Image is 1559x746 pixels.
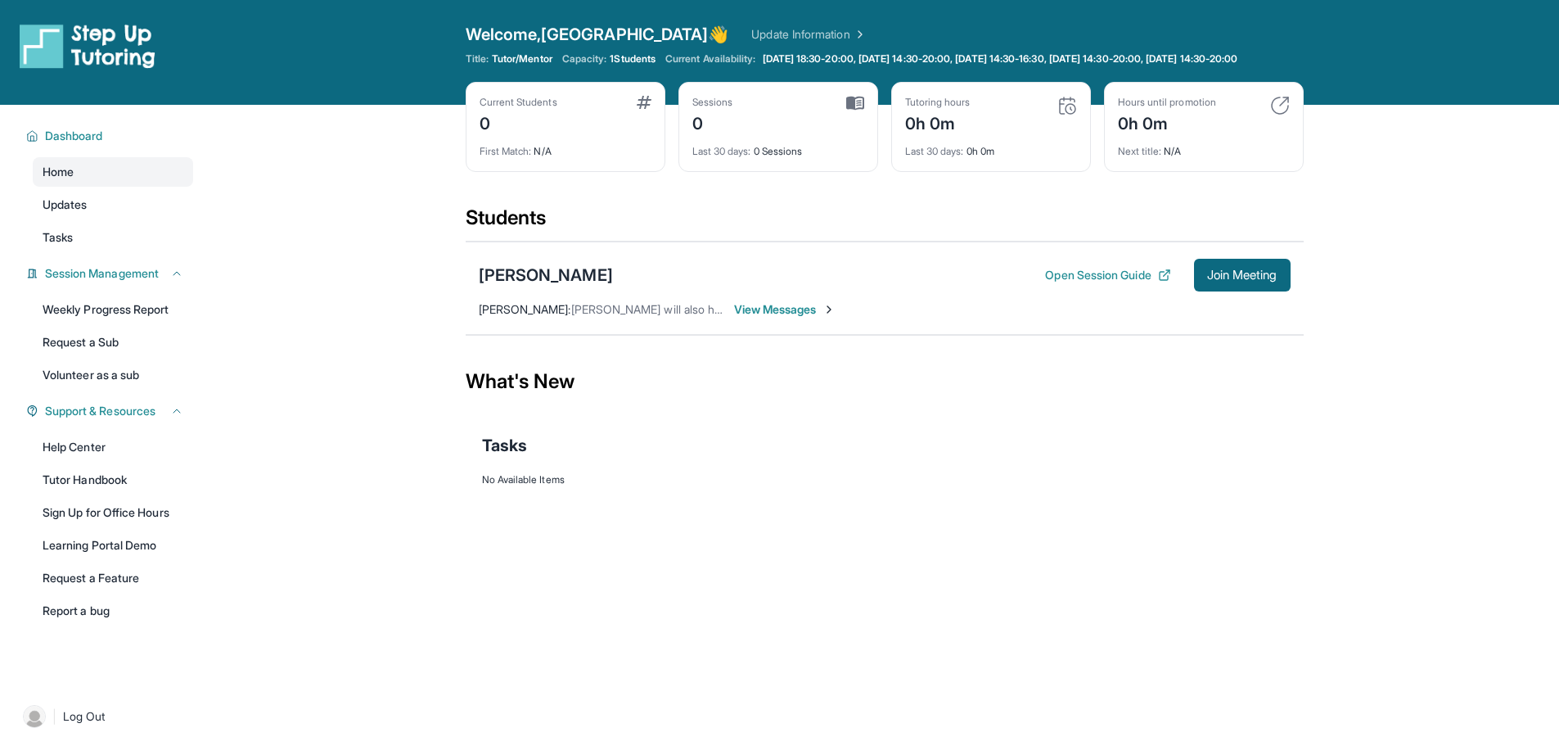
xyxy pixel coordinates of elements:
[23,705,46,728] img: user-img
[33,190,193,219] a: Updates
[905,109,971,135] div: 0h 0m
[637,96,651,109] img: card
[562,52,607,66] span: Capacity:
[33,432,193,462] a: Help Center
[734,301,836,318] span: View Messages
[692,109,733,135] div: 0
[33,596,193,626] a: Report a bug
[571,302,831,316] span: [PERSON_NAME] will also have the class with you.
[33,223,193,252] a: Tasks
[1118,135,1290,158] div: N/A
[822,303,836,316] img: Chevron-Right
[33,328,193,357] a: Request a Sub
[751,26,866,43] a: Update Information
[38,265,183,282] button: Session Management
[16,699,193,735] a: |Log Out
[466,52,489,66] span: Title:
[38,128,183,144] button: Dashboard
[665,52,755,66] span: Current Availability:
[45,128,103,144] span: Dashboard
[480,109,557,135] div: 0
[43,164,74,180] span: Home
[63,708,106,725] span: Log Out
[480,135,651,158] div: N/A
[482,434,527,457] span: Tasks
[33,465,193,495] a: Tutor Handbook
[1118,145,1162,157] span: Next title :
[905,145,964,157] span: Last 30 days :
[763,52,1238,66] span: [DATE] 18:30-20:00, [DATE] 14:30-20:00, [DATE] 14:30-16:30, [DATE] 14:30-20:00, [DATE] 14:30-20:00
[466,23,729,46] span: Welcome, [GEOGRAPHIC_DATA] 👋
[692,135,864,158] div: 0 Sessions
[479,302,571,316] span: [PERSON_NAME] :
[692,145,751,157] span: Last 30 days :
[33,360,193,390] a: Volunteer as a sub
[1045,267,1170,283] button: Open Session Guide
[33,563,193,593] a: Request a Feature
[43,229,73,246] span: Tasks
[1270,96,1290,115] img: card
[846,96,864,111] img: card
[905,96,971,109] div: Tutoring hours
[43,197,88,213] span: Updates
[692,96,733,109] div: Sessions
[905,135,1077,158] div: 0h 0m
[480,145,532,157] span: First Match :
[45,265,159,282] span: Session Management
[52,707,56,726] span: |
[466,205,1304,241] div: Students
[759,52,1241,66] a: [DATE] 18:30-20:00, [DATE] 14:30-20:00, [DATE] 14:30-16:30, [DATE] 14:30-20:00, [DATE] 14:30-20:00
[1118,96,1216,109] div: Hours until promotion
[850,26,867,43] img: Chevron Right
[45,403,155,419] span: Support & Resources
[610,52,656,66] span: 1 Students
[479,264,613,287] div: [PERSON_NAME]
[1118,109,1216,135] div: 0h 0m
[492,52,552,66] span: Tutor/Mentor
[20,23,155,69] img: logo
[38,403,183,419] button: Support & Resources
[466,346,1304,418] div: What's New
[482,473,1287,486] div: No Available Items
[480,96,557,109] div: Current Students
[1057,96,1077,115] img: card
[1207,270,1277,280] span: Join Meeting
[33,498,193,527] a: Sign Up for Office Hours
[1194,259,1291,292] button: Join Meeting
[33,295,193,324] a: Weekly Progress Report
[33,531,193,560] a: Learning Portal Demo
[33,157,193,187] a: Home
